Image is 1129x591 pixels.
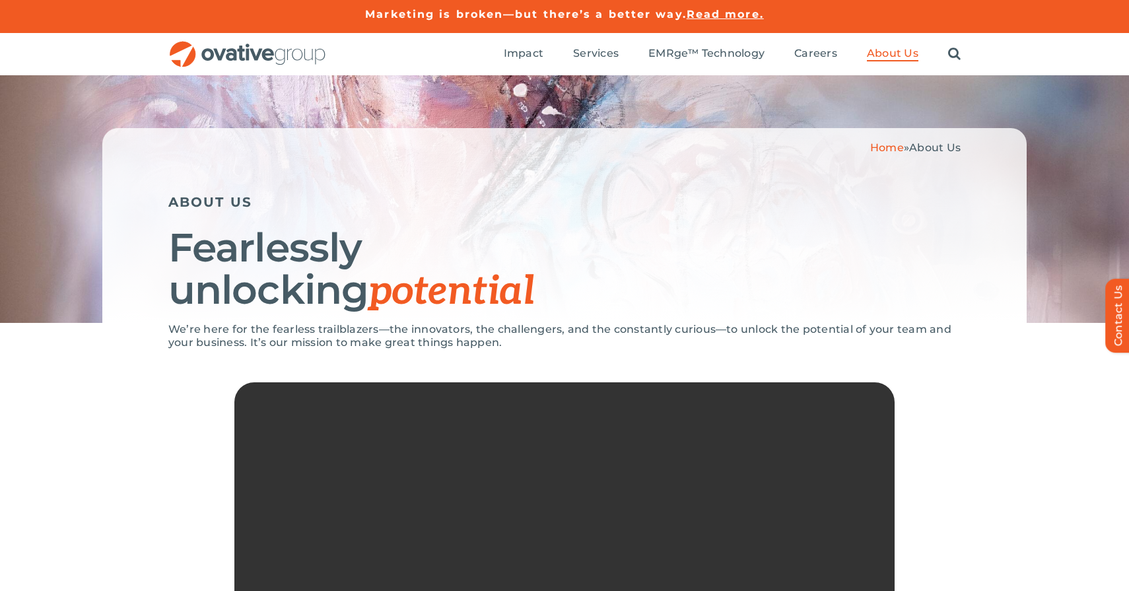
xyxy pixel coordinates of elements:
a: Read more. [687,8,764,20]
h5: ABOUT US [168,194,961,210]
h1: Fearlessly unlocking [168,226,961,313]
span: EMRge™ Technology [648,47,765,60]
span: Services [573,47,619,60]
span: About Us [909,141,961,154]
p: We’re here for the fearless trailblazers—the innovators, the challengers, and the constantly curi... [168,323,961,349]
a: Careers [794,47,837,61]
a: OG_Full_horizontal_RGB [168,40,327,52]
span: About Us [867,47,918,60]
a: About Us [867,47,918,61]
span: » [870,141,961,154]
span: Impact [504,47,543,60]
a: Services [573,47,619,61]
a: EMRge™ Technology [648,47,765,61]
span: potential [368,268,534,316]
a: Marketing is broken—but there’s a better way. [365,8,687,20]
a: Home [870,141,904,154]
a: Impact [504,47,543,61]
a: Search [948,47,961,61]
nav: Menu [504,33,961,75]
span: Careers [794,47,837,60]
